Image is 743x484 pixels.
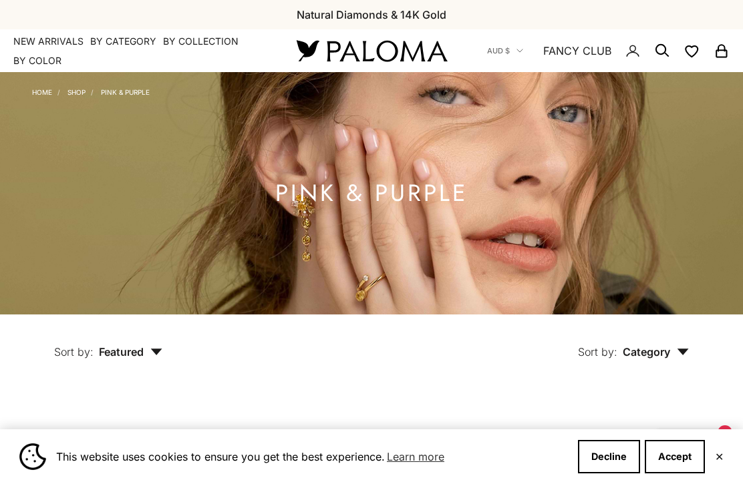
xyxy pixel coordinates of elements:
a: NEW ARRIVALS [13,35,84,48]
img: Cookie banner [19,443,46,470]
nav: Breadcrumb [32,85,150,96]
summary: By Color [13,54,61,67]
summary: By Collection [163,35,239,48]
button: Accept [645,440,705,473]
span: Sort by: [54,345,94,358]
a: FANCY CLUB [543,42,611,59]
button: Sort by: Category [547,314,720,371]
nav: Secondary navigation [487,29,730,72]
button: Sort by: Featured [23,314,193,371]
span: Sort by: [578,345,617,358]
button: Close [715,453,724,461]
span: Featured [99,345,162,358]
span: Category [623,345,689,358]
a: Shop [67,88,86,96]
button: AUD $ [487,45,523,57]
p: Natural Diamonds & 14K Gold [297,6,446,23]
a: Home [32,88,52,96]
a: Pink & Purple [101,88,150,96]
a: Learn more [385,447,446,467]
span: This website uses cookies to ensure you get the best experience. [56,447,567,467]
h1: Pink & Purple [275,185,468,202]
button: Decline [578,440,640,473]
summary: By Category [90,35,156,48]
nav: Primary navigation [13,35,265,67]
span: AUD $ [487,45,510,57]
